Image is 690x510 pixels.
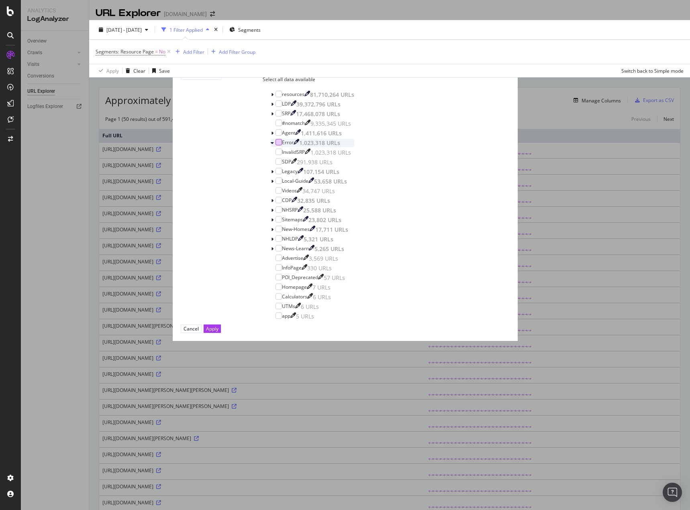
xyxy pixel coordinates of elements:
[282,129,295,136] div: Agent
[155,48,158,55] span: =
[303,168,339,176] div: 107,154 URLs
[282,100,291,107] div: LDP
[282,216,303,223] div: Sitemaps
[282,264,302,271] div: InfoPage
[206,325,218,332] div: Apply
[621,67,684,74] div: Switch back to Simple mode
[296,312,314,320] div: 5 URLs
[282,274,318,281] div: POI_Deprecated
[184,325,199,332] div: Cancel
[282,120,305,126] div: #nomatch
[282,303,295,310] div: UTMs
[310,91,354,99] div: 81,710,264 URLs
[324,274,345,282] div: 57 URLs
[173,51,518,341] div: modal
[133,67,145,74] div: Clear
[309,255,338,263] div: 3,569 URLs
[308,216,341,224] div: 23,802 URLs
[297,158,333,166] div: 291,938 URLs
[212,26,219,34] div: times
[282,293,307,300] div: Calculators
[313,293,331,301] div: 6 URLs
[106,67,119,74] div: Apply
[282,284,307,290] div: Homepage
[302,187,335,195] div: 34,747 URLs
[263,76,362,83] div: Select all data available
[282,91,304,98] div: resources
[181,324,202,333] button: Cancel
[238,27,261,33] span: Segments
[169,27,203,33] div: 1 Filter Applied
[282,206,298,213] div: NHSRP
[312,284,331,292] div: 7 URLs
[303,206,336,214] div: 25,588 URLs
[310,149,351,157] div: 1,023,318 URLs
[315,226,348,234] div: 17,711 URLs
[106,27,142,33] span: [DATE] - [DATE]
[282,226,310,233] div: New-Homes
[296,100,341,108] div: 39,372,796 URLs
[307,264,332,272] div: 330 URLs
[282,158,291,165] div: SDP
[299,139,340,147] div: 1,023,318 URLs
[204,324,221,333] button: Apply
[314,245,344,253] div: 5,265 URLs
[297,197,330,205] div: 32,835 URLs
[310,120,351,128] div: 9,335,345 URLs
[663,483,682,502] div: Open Intercom Messenger
[282,255,303,261] div: Advertise
[282,168,298,175] div: Legacy
[301,303,319,311] div: 6 URLs
[159,46,165,57] span: No
[96,48,154,55] span: Segments: Resource Page
[296,110,340,118] div: 17,468,078 URLs
[282,139,294,146] div: Error
[282,149,305,155] div: InvalidSRP
[183,49,204,55] div: Add Filter
[282,177,308,184] div: Local-Guide
[282,235,298,242] div: NHLDP
[159,67,170,74] div: Save
[304,235,333,243] div: 5,321 URLs
[219,49,255,55] div: Add Filter Group
[314,177,347,186] div: 53,658 URLs
[282,312,290,319] div: app
[282,245,309,252] div: News-Learn
[282,197,292,204] div: CDP
[301,129,342,137] div: 1,411,616 URLs
[282,187,297,194] div: Videos
[282,110,290,117] div: SRP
